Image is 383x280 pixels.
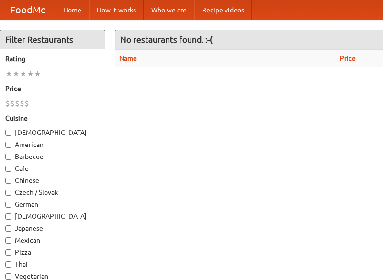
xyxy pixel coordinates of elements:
li: ★ [34,68,41,79]
input: German [5,202,11,208]
h5: Price [5,84,100,93]
label: Mexican [5,235,100,245]
label: Pizza [5,247,100,257]
input: American [5,142,11,148]
li: ★ [5,68,12,79]
label: Barbecue [5,152,100,161]
li: $ [20,98,24,109]
a: Home [56,0,89,20]
h5: Cuisine [5,113,100,123]
a: Recipe videos [194,0,252,20]
label: Thai [5,259,100,269]
input: [DEMOGRAPHIC_DATA] [5,213,11,220]
input: Chinese [5,178,11,184]
li: $ [5,98,10,109]
input: Czech / Slovak [5,190,11,196]
label: Chinese [5,176,100,185]
a: Who we are [144,0,194,20]
li: $ [10,98,15,109]
a: How it works [89,0,144,20]
input: Thai [5,261,11,268]
label: Czech / Slovak [5,188,100,197]
label: German [5,200,100,209]
li: $ [15,98,20,109]
ng-pluralize: No restaurants found. :-( [120,35,213,44]
label: American [5,140,100,149]
li: $ [24,98,29,109]
li: ★ [20,68,27,79]
li: ★ [12,68,20,79]
label: Japanese [5,224,100,233]
label: [DEMOGRAPHIC_DATA] [5,212,100,221]
input: Barbecue [5,154,11,160]
a: Name [119,55,137,62]
h5: Rating [5,54,100,64]
input: Pizza [5,249,11,256]
a: Price [340,55,356,62]
label: Cafe [5,164,100,173]
input: Cafe [5,166,11,172]
input: Japanese [5,225,11,232]
input: [DEMOGRAPHIC_DATA] [5,130,11,136]
h4: Filter Restaurants [0,30,105,49]
input: Mexican [5,237,11,244]
a: FoodMe [0,0,56,20]
input: Vegetarian [5,273,11,280]
li: ★ [27,68,34,79]
label: [DEMOGRAPHIC_DATA] [5,128,100,137]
